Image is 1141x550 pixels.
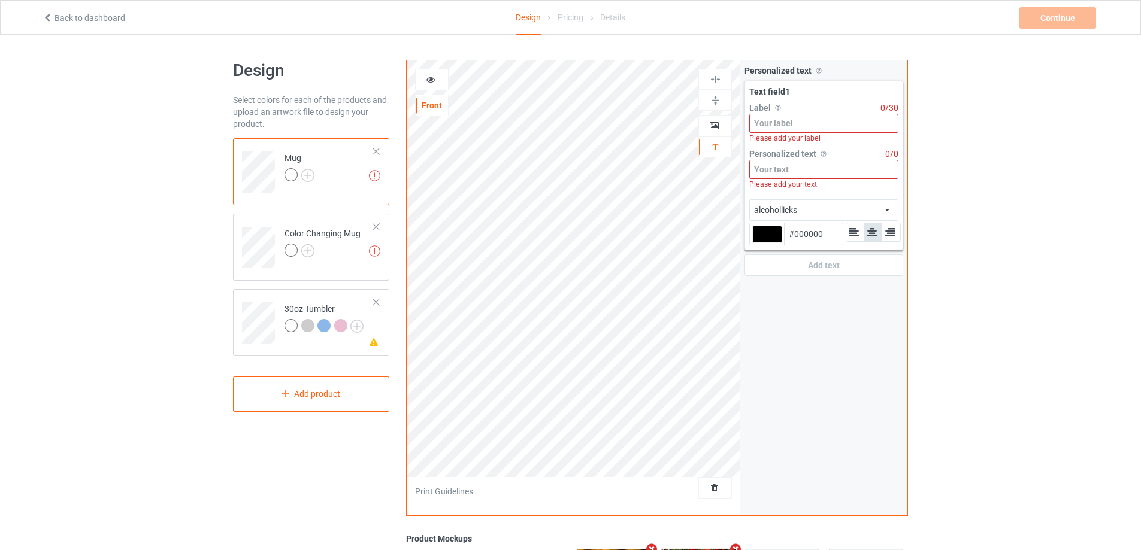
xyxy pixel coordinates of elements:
img: svg%3E%0A [819,149,828,159]
div: Select colors for each of the products and upload an artwork file to design your product. [233,94,389,130]
img: exclamation icon [369,245,380,257]
div: 0 / 0 [885,148,898,160]
div: 0 / 30 [880,102,898,114]
div: Product Mockups [406,533,908,545]
img: svg%3E%0A [710,74,721,85]
div: Text field 1 [749,86,898,98]
img: svg+xml;base64,PD94bWwgdmVyc2lvbj0iMS4wIiBlbmNvZGluZz0iVVRGLTgiPz4KPHN2ZyB3aWR0aD0iMjJweCIgaGVpZ2... [301,169,314,182]
img: svg+xml;base64,PD94bWwgdmVyc2lvbj0iMS4wIiBlbmNvZGluZz0iVVRGLTgiPz4KPHN2ZyB3aWR0aD0iMjJweCIgaGVpZ2... [301,244,314,257]
span: Personalized text [749,149,816,159]
div: Mug [233,138,389,205]
div: 30oz Tumbler [285,303,364,332]
div: Design [516,1,541,35]
div: 30oz Tumbler [233,289,389,356]
div: Add text [744,254,903,276]
span: Personalized text [744,66,812,75]
input: Your label [749,114,898,133]
div: Add product [233,376,389,412]
h1: Design [233,60,389,81]
img: svg%3E%0A [814,66,824,75]
a: Back to dashboard [43,13,125,23]
div: Print Guidelines [415,485,473,497]
div: Front [416,99,448,111]
div: Please add your label [749,133,898,144]
img: svg%3E%0A [773,103,783,113]
img: svg+xml;base64,PD94bWwgdmVyc2lvbj0iMS4wIiBlbmNvZGluZz0iVVRGLTgiPz4KPHN2ZyB3aWR0aD0iMjJweCIgaGVpZ2... [350,320,364,333]
div: Pricing [558,1,583,34]
span: Label [749,103,771,113]
img: svg%3E%0A [710,95,721,106]
input: Your text [749,160,898,179]
img: exclamation icon [369,170,380,181]
div: Please add your text [749,179,898,190]
img: svg%3E%0A [710,141,721,153]
div: Color Changing Mug [285,227,361,256]
div: Color Changing Mug [233,214,389,281]
div: Details [600,1,625,34]
div: Mug [285,152,314,181]
div: alcohollicks [754,204,797,216]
